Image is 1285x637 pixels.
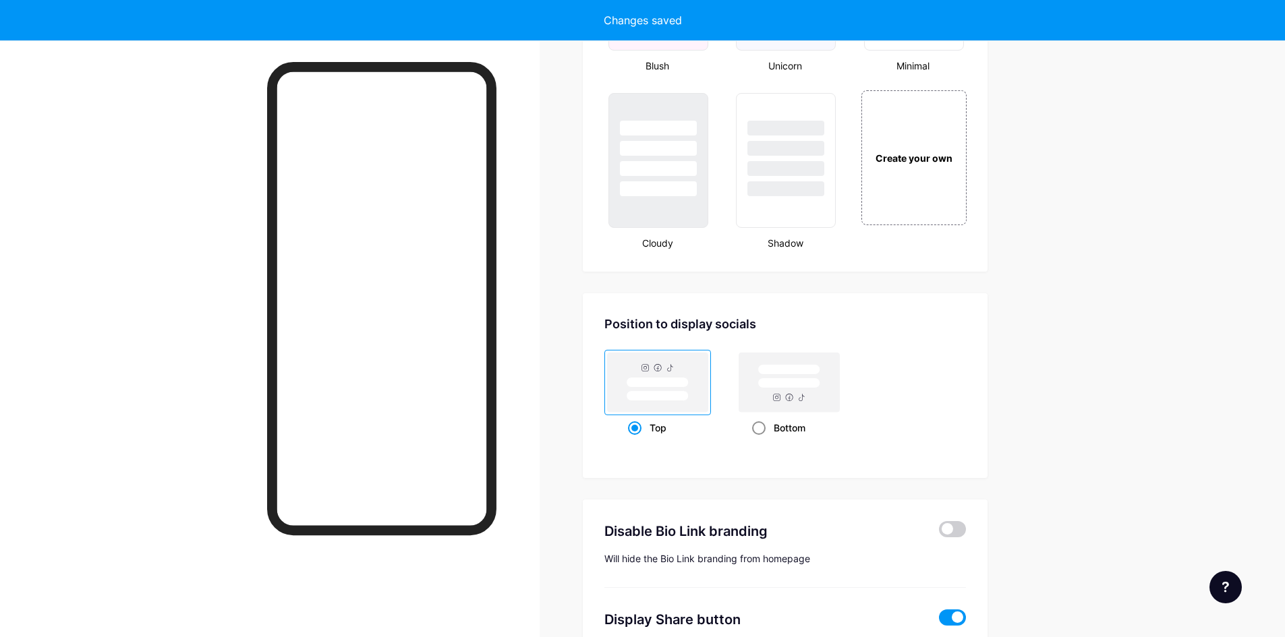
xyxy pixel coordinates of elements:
[628,415,688,440] div: Top
[860,59,966,73] div: Minimal
[604,521,919,541] div: Disable Bio Link branding
[604,12,682,28] div: Changes saved
[604,315,966,333] div: Position to display socials
[865,151,963,165] div: Create your own
[732,236,838,250] div: Shadow
[604,609,919,630] div: Display Share button
[604,236,710,250] div: Cloudy
[604,59,710,73] div: Blush
[604,552,966,566] div: Will hide the Bio Link branding from homepage
[752,415,827,440] div: Bottom
[732,59,838,73] div: Unicorn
